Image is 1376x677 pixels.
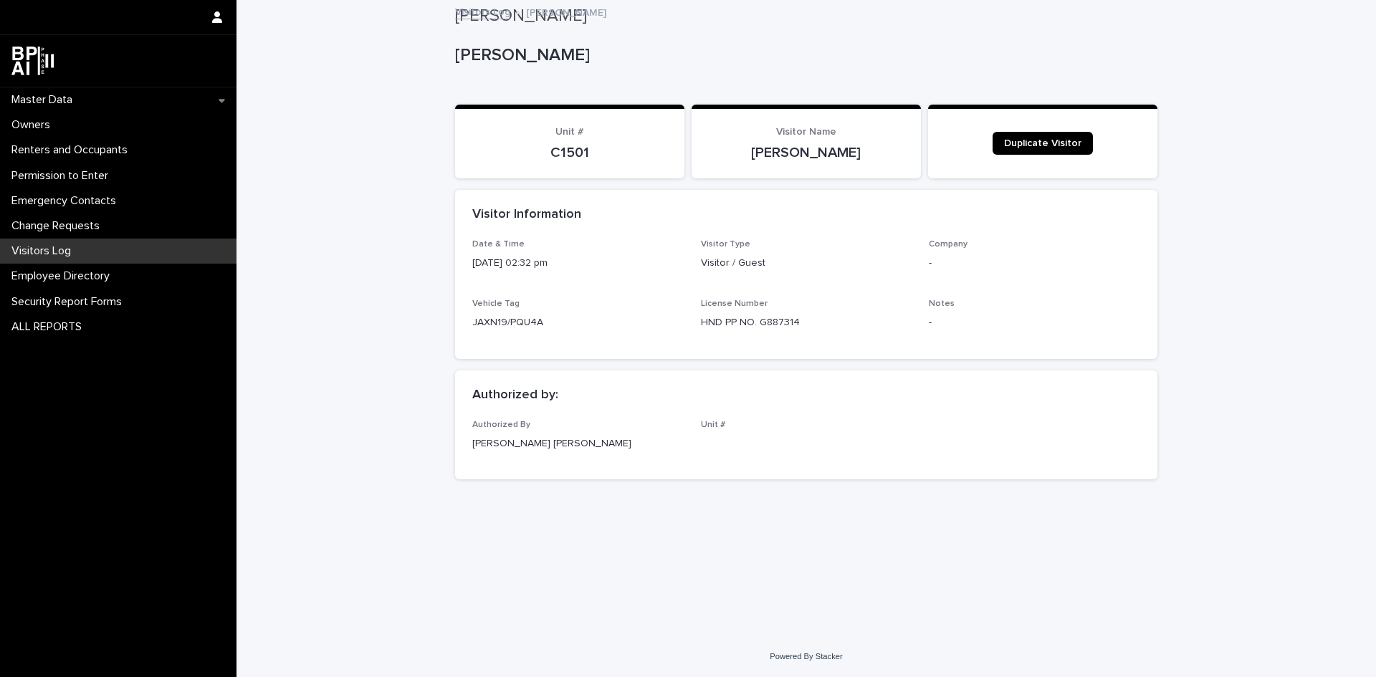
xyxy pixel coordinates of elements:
a: Duplicate Visitor [993,132,1093,155]
p: Change Requests [6,219,111,233]
p: JAXN19/PQU4A [472,315,684,330]
p: Master Data [6,93,84,107]
a: Visitors Log [455,3,510,19]
p: [PERSON_NAME] [709,144,904,161]
img: dwgmcNfxSF6WIOOXiGgu [11,47,54,75]
span: License Number [701,299,768,308]
p: Visitor / Guest [701,256,912,271]
p: ALL REPORTS [6,320,93,334]
p: - [929,256,1140,271]
p: Owners [6,118,62,132]
span: Date & Time [472,240,525,249]
span: Unit # [555,127,584,137]
h2: Visitor Information [472,207,581,223]
p: Renters and Occupants [6,143,139,157]
span: Unit # [701,421,725,429]
span: Authorized By [472,421,530,429]
p: Security Report Forms [6,295,133,309]
p: [PERSON_NAME] [455,45,1152,66]
p: - [929,315,1140,330]
span: Visitor Name [776,127,836,137]
span: Visitor Type [701,240,750,249]
h2: Authorized by: [472,388,558,403]
p: [DATE] 02:32 pm [472,256,684,271]
p: Visitors Log [6,244,82,258]
p: [PERSON_NAME] [526,4,606,19]
span: Duplicate Visitor [1004,138,1081,148]
p: Permission to Enter [6,169,120,183]
p: [PERSON_NAME] [PERSON_NAME] [472,436,684,451]
p: HND PP NO. G887314 [701,315,912,330]
a: Powered By Stacker [770,652,842,661]
span: Notes [929,299,955,308]
p: Employee Directory [6,269,121,283]
span: Company [929,240,967,249]
p: C1501 [472,144,667,161]
span: Vehicle Tag [472,299,520,308]
p: Emergency Contacts [6,194,128,208]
